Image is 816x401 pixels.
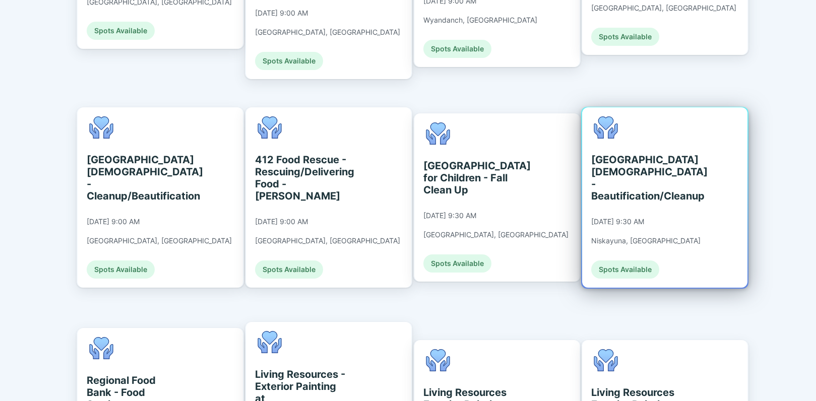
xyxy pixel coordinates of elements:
[255,28,400,37] div: [GEOGRAPHIC_DATA], [GEOGRAPHIC_DATA]
[591,28,659,46] div: Spots Available
[591,4,736,13] div: [GEOGRAPHIC_DATA], [GEOGRAPHIC_DATA]
[87,217,140,226] div: [DATE] 9:00 AM
[255,154,347,202] div: 412 Food Rescue - Rescuing/Delivering Food - [PERSON_NAME]
[87,260,155,279] div: Spots Available
[87,236,232,245] div: [GEOGRAPHIC_DATA], [GEOGRAPHIC_DATA]
[255,217,308,226] div: [DATE] 9:00 AM
[255,260,323,279] div: Spots Available
[423,160,516,196] div: [GEOGRAPHIC_DATA] for Children - Fall Clean Up
[423,254,491,273] div: Spots Available
[255,236,400,245] div: [GEOGRAPHIC_DATA], [GEOGRAPHIC_DATA]
[423,40,491,58] div: Spots Available
[591,154,683,202] div: [GEOGRAPHIC_DATA][DEMOGRAPHIC_DATA] - Beautification/Cleanup
[423,16,537,25] div: Wyandanch, [GEOGRAPHIC_DATA]
[87,22,155,40] div: Spots Available
[255,52,323,70] div: Spots Available
[591,236,701,245] div: Niskayuna, [GEOGRAPHIC_DATA]
[423,211,476,220] div: [DATE] 9:30 AM
[255,9,308,18] div: [DATE] 9:00 AM
[591,260,659,279] div: Spots Available
[423,230,569,239] div: [GEOGRAPHIC_DATA], [GEOGRAPHIC_DATA]
[87,154,179,202] div: [GEOGRAPHIC_DATA][DEMOGRAPHIC_DATA] - Cleanup/Beautification
[591,217,644,226] div: [DATE] 9:30 AM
